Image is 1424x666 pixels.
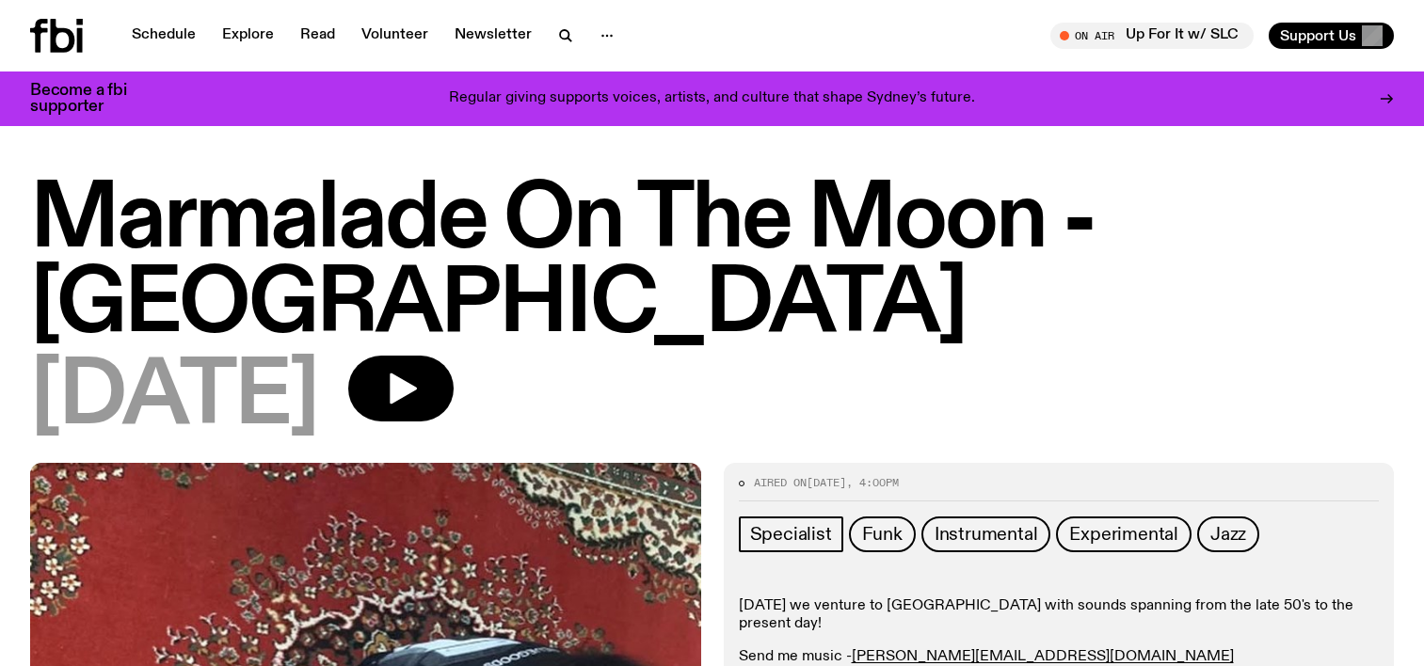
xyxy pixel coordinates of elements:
p: Regular giving supports voices, artists, and culture that shape Sydney’s future. [449,90,975,107]
h1: Marmalade On The Moon - [GEOGRAPHIC_DATA] [30,179,1394,348]
button: Support Us [1269,23,1394,49]
span: Support Us [1280,27,1356,44]
span: Instrumental [935,524,1038,545]
p: [DATE] we venture to [GEOGRAPHIC_DATA] with sounds spanning from the late 50's to the present day! [739,597,1380,633]
span: , 4:00pm [846,475,899,490]
span: [DATE] [807,475,846,490]
a: Jazz [1197,516,1259,552]
a: Volunteer [350,23,440,49]
span: [DATE] [30,356,318,440]
a: Experimental [1056,516,1192,552]
span: Funk [862,524,903,545]
span: Specialist [750,524,832,545]
a: Instrumental [921,516,1051,552]
a: [PERSON_NAME][EMAIL_ADDRESS][DOMAIN_NAME] [852,649,1234,664]
p: Send me music - [739,648,1380,666]
a: Specialist [739,516,843,552]
a: Newsletter [443,23,543,49]
a: Funk [849,516,916,552]
span: Aired on [754,475,807,490]
a: Schedule [120,23,207,49]
a: Explore [211,23,285,49]
span: Jazz [1210,524,1246,545]
a: Read [289,23,346,49]
button: On AirUp For It w/ SLC [1050,23,1254,49]
span: Experimental [1069,524,1178,545]
h3: Become a fbi supporter [30,83,151,115]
